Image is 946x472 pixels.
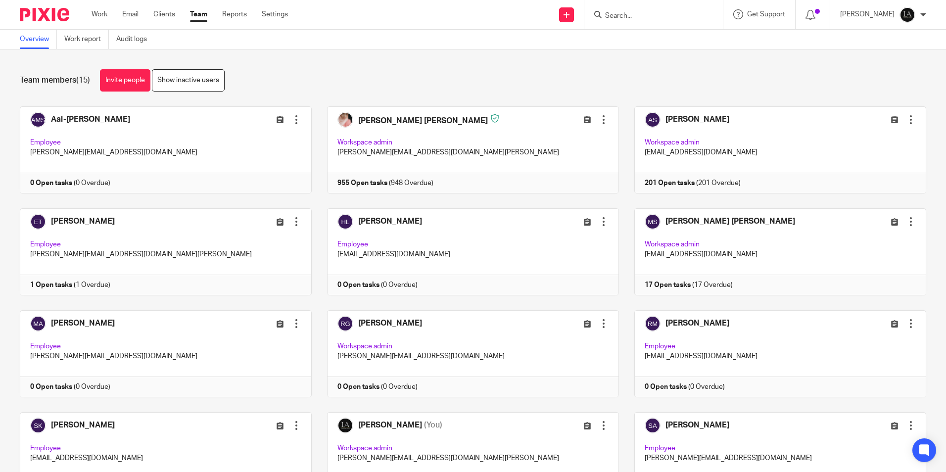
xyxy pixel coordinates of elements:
[153,9,175,19] a: Clients
[190,9,207,19] a: Team
[222,9,247,19] a: Reports
[20,75,90,86] h1: Team members
[152,69,225,92] a: Show inactive users
[20,8,69,21] img: Pixie
[100,69,150,92] a: Invite people
[64,30,109,49] a: Work report
[747,11,785,18] span: Get Support
[122,9,139,19] a: Email
[116,30,154,49] a: Audit logs
[20,30,57,49] a: Overview
[840,9,895,19] p: [PERSON_NAME]
[604,12,693,21] input: Search
[92,9,107,19] a: Work
[899,7,915,23] img: Lockhart+Amin+-+1024x1024+-+light+on+dark.jpg
[262,9,288,19] a: Settings
[76,76,90,84] span: (15)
